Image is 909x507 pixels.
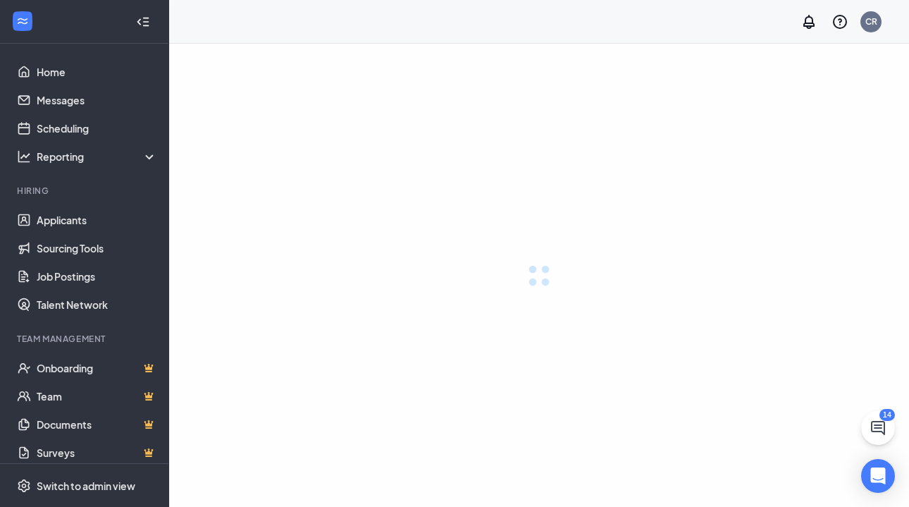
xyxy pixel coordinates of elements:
[37,354,157,382] a: OnboardingCrown
[37,410,157,439] a: DocumentsCrown
[831,13,848,30] svg: QuestionInfo
[37,206,157,234] a: Applicants
[37,439,157,467] a: SurveysCrown
[37,291,157,319] a: Talent Network
[879,409,895,421] div: 14
[870,420,886,436] svg: ChatActive
[17,185,154,197] div: Hiring
[17,479,31,493] svg: Settings
[37,234,157,262] a: Sourcing Tools
[37,58,157,86] a: Home
[37,114,157,142] a: Scheduling
[865,16,877,28] div: CR
[861,459,895,493] div: Open Intercom Messenger
[16,14,30,28] svg: WorkstreamLogo
[37,262,157,291] a: Job Postings
[37,382,157,410] a: TeamCrown
[861,411,895,445] button: ChatActive
[136,15,150,29] svg: Collapse
[37,479,135,493] div: Switch to admin view
[37,149,158,164] div: Reporting
[37,86,157,114] a: Messages
[800,13,817,30] svg: Notifications
[17,149,31,164] svg: Analysis
[17,333,154,345] div: Team Management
